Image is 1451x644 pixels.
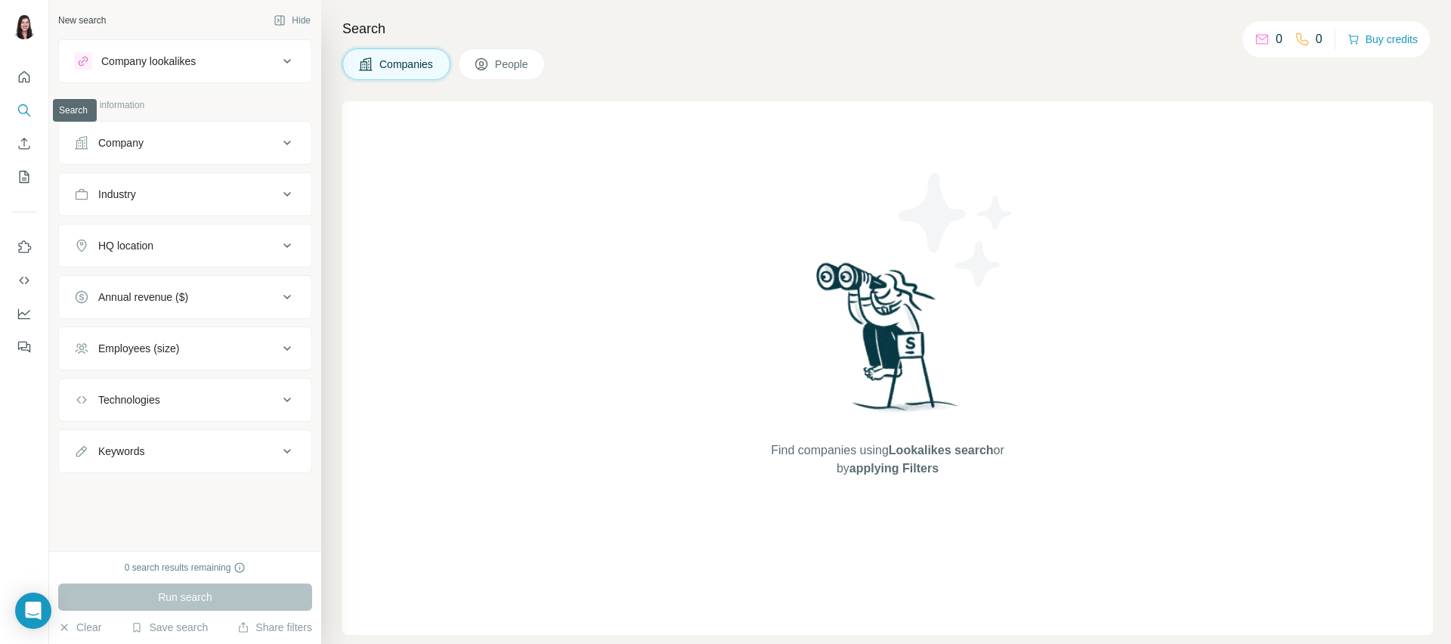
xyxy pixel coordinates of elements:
[12,163,36,190] button: My lists
[12,15,36,39] img: Avatar
[59,176,311,212] button: Industry
[58,14,106,27] div: New search
[1276,30,1282,48] p: 0
[125,561,246,574] div: 0 search results remaining
[59,382,311,418] button: Technologies
[12,97,36,124] button: Search
[59,330,311,367] button: Employees (size)
[98,187,136,202] div: Industry
[342,18,1433,39] h4: Search
[12,267,36,294] button: Use Surfe API
[889,444,994,457] span: Lookalikes search
[98,238,153,253] div: HQ location
[58,98,312,112] p: Company information
[59,43,311,79] button: Company lookalikes
[59,433,311,469] button: Keywords
[131,620,208,635] button: Save search
[59,228,311,264] button: HQ location
[12,234,36,261] button: Use Surfe on LinkedIn
[766,441,1008,478] span: Find companies using or by
[379,57,435,72] span: Companies
[98,341,179,356] div: Employees (size)
[12,63,36,91] button: Quick start
[12,130,36,157] button: Enrich CSV
[59,279,311,315] button: Annual revenue ($)
[263,9,321,32] button: Hide
[98,289,188,305] div: Annual revenue ($)
[12,333,36,361] button: Feedback
[98,135,144,150] div: Company
[809,259,967,427] img: Surfe Illustration - Woman searching with binoculars
[237,620,312,635] button: Share filters
[98,444,144,459] div: Keywords
[101,54,196,69] div: Company lookalikes
[98,392,160,407] div: Technologies
[849,462,939,475] span: applying Filters
[1316,30,1323,48] p: 0
[1347,29,1418,50] button: Buy credits
[15,593,51,629] div: Open Intercom Messenger
[59,125,311,161] button: Company
[58,620,101,635] button: Clear
[495,57,530,72] span: People
[888,162,1024,298] img: Surfe Illustration - Stars
[12,300,36,327] button: Dashboard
